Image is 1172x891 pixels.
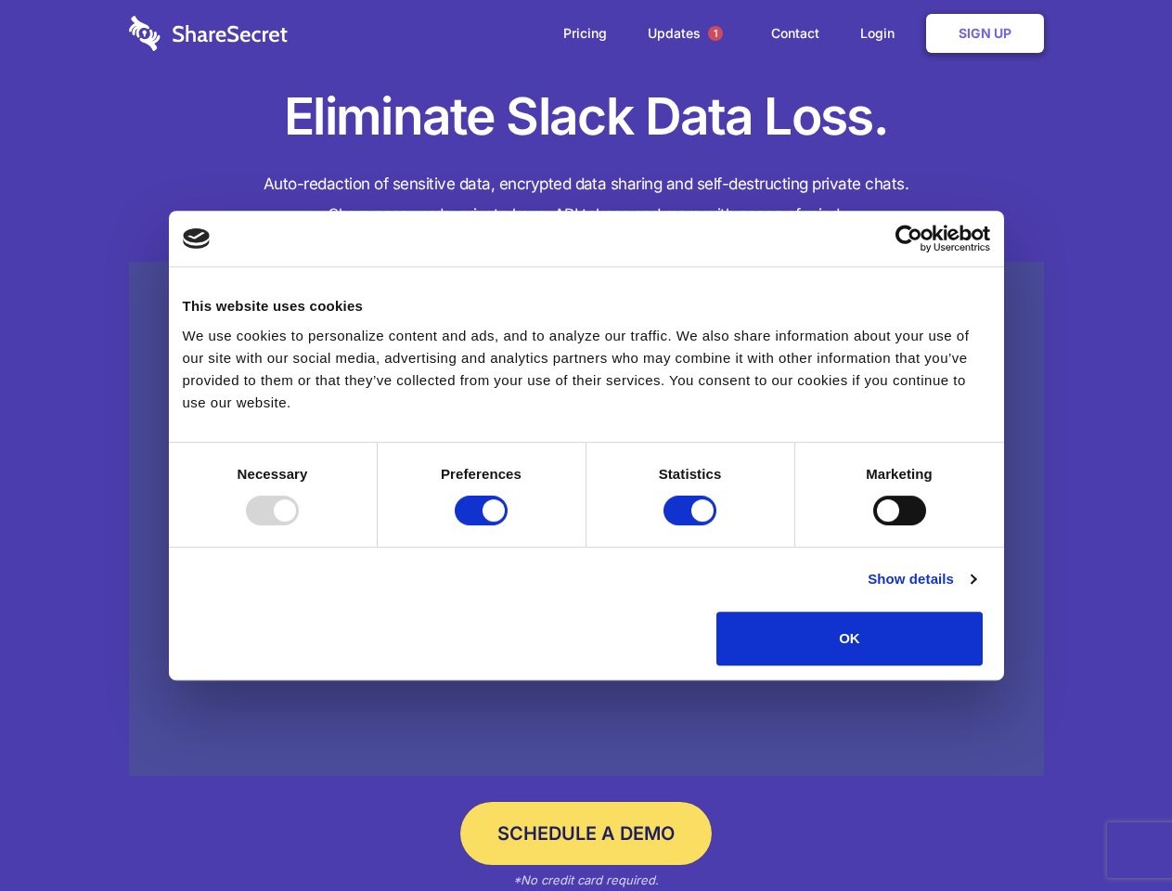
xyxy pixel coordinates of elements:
h4: Auto-redaction of sensitive data, encrypted data sharing and self-destructing private chats. Shar... [129,169,1044,230]
a: Pricing [545,5,625,62]
button: OK [716,612,983,665]
a: Show details [868,568,975,590]
img: logo-wordmark-white-trans-d4663122ce5f474addd5e946df7df03e33cb6a1c49d2221995e7729f52c070b2.svg [129,16,288,51]
a: Sign Up [926,14,1044,53]
strong: Preferences [441,466,522,482]
a: Schedule a Demo [460,802,712,865]
a: Usercentrics Cookiebot - opens in a new window [828,225,990,252]
strong: Statistics [659,466,722,482]
div: We use cookies to personalize content and ads, and to analyze our traffic. We also share informat... [183,325,990,414]
div: This website uses cookies [183,295,990,317]
strong: Marketing [866,466,933,482]
a: Contact [753,5,838,62]
em: *No credit card required. [513,872,659,887]
span: 1 [708,26,723,41]
strong: Necessary [238,466,308,482]
a: Wistia video thumbnail [129,262,1044,777]
h1: Eliminate Slack Data Loss. [129,84,1044,150]
a: Login [842,5,922,62]
img: logo [183,228,211,249]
